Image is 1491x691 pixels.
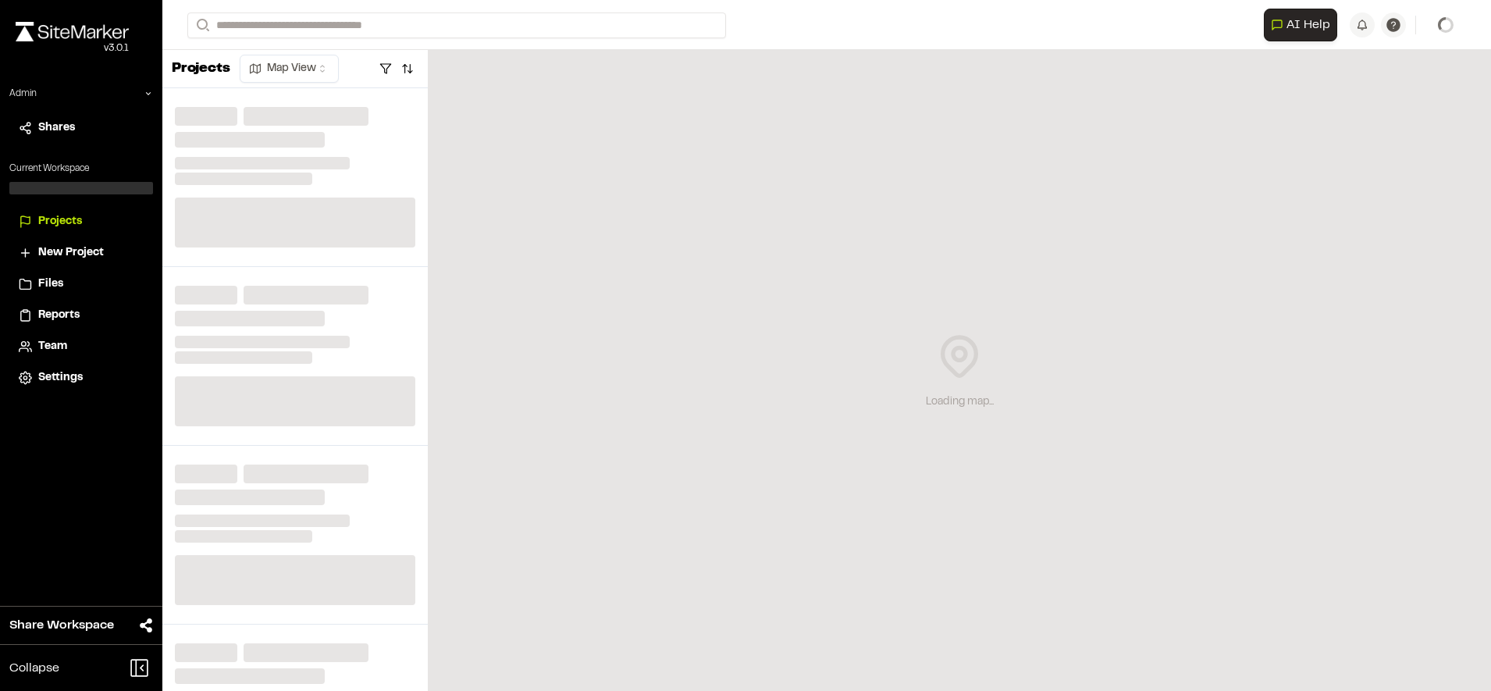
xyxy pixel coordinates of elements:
a: Shares [19,119,144,137]
span: Projects [38,213,82,230]
span: Files [38,276,63,293]
span: Shares [38,119,75,137]
a: New Project [19,244,144,262]
span: Reports [38,307,80,324]
button: Open AI Assistant [1264,9,1337,41]
p: Admin [9,87,37,101]
img: rebrand.png [16,22,129,41]
span: Share Workspace [9,616,114,635]
span: Team [38,338,67,355]
a: Reports [19,307,144,324]
div: Oh geez...please don't... [16,41,129,55]
div: Loading map... [926,394,994,411]
span: New Project [38,244,104,262]
span: Collapse [9,659,59,678]
span: AI Help [1286,16,1330,34]
button: Search [187,12,215,38]
p: Current Workspace [9,162,153,176]
span: Settings [38,369,83,386]
a: Files [19,276,144,293]
a: Projects [19,213,144,230]
div: Open AI Assistant [1264,9,1343,41]
a: Settings [19,369,144,386]
a: Team [19,338,144,355]
p: Projects [172,59,230,80]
